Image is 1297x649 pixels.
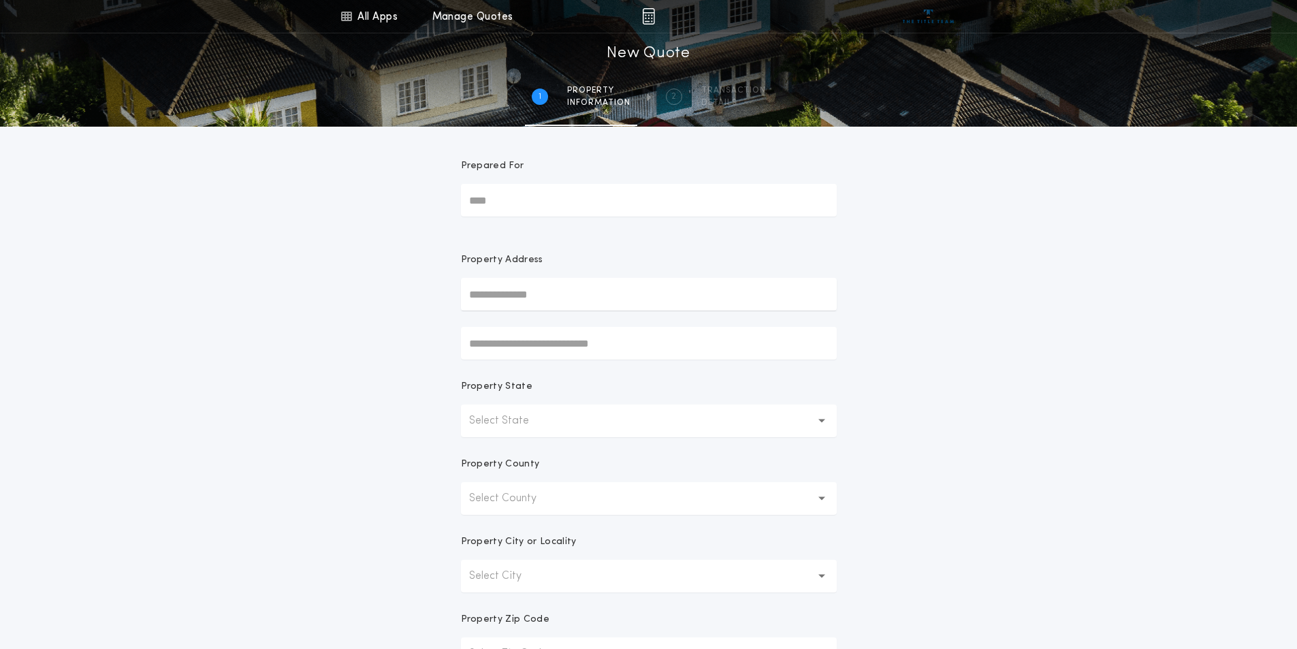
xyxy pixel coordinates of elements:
p: Select County [469,490,558,507]
p: Property County [461,458,540,471]
p: Select City [469,568,543,584]
p: Property Address [461,253,837,267]
button: Select City [461,560,837,592]
h1: New Quote [607,43,690,65]
p: Property State [461,380,532,394]
h2: 2 [671,91,676,102]
span: information [567,97,630,108]
img: vs-icon [903,10,954,23]
p: Select State [469,413,551,429]
p: Property City or Locality [461,535,577,549]
h2: 1 [539,91,541,102]
button: Select County [461,482,837,515]
span: Transaction [701,85,766,96]
p: Property Zip Code [461,613,549,627]
button: Select State [461,405,837,437]
p: Prepared For [461,159,524,173]
span: details [701,97,766,108]
img: img [642,8,655,25]
input: Prepared For [461,184,837,217]
span: Property [567,85,630,96]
